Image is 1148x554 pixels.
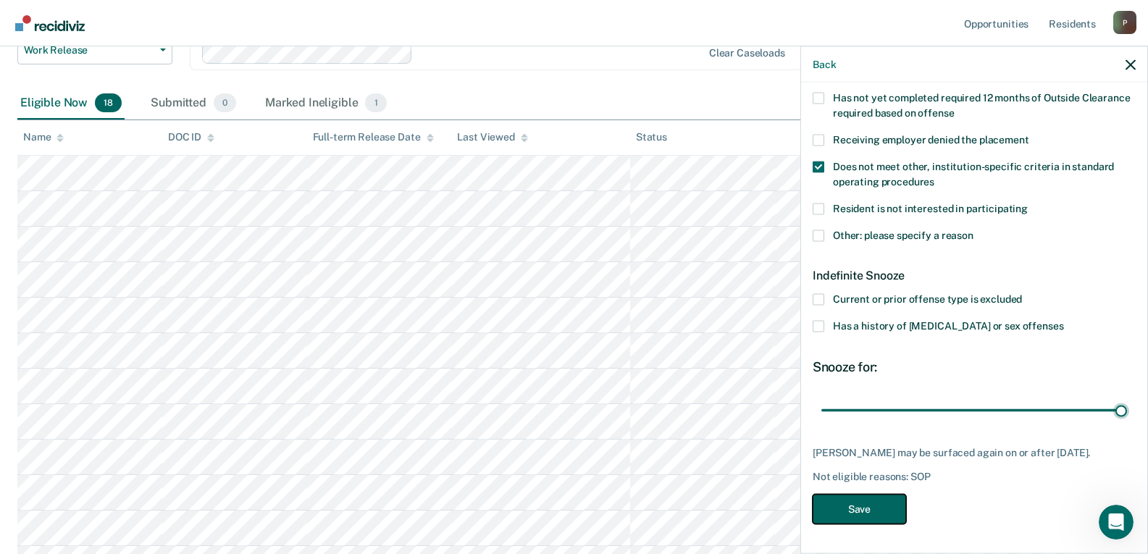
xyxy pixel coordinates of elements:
[813,446,1136,458] div: [PERSON_NAME] may be surfaced again on or after [DATE].
[95,93,122,112] span: 18
[833,320,1063,332] span: Has a history of [MEDICAL_DATA] or sex offenses
[833,91,1130,118] span: Has not yet completed required 12 months of Outside Clearance required based on offense
[15,15,85,31] img: Recidiviz
[365,93,386,112] span: 1
[833,293,1022,305] span: Current or prior offense type is excluded
[813,495,906,524] button: Save
[1113,11,1136,34] div: P
[833,160,1114,187] span: Does not meet other, institution-specific criteria in standard operating procedures
[813,359,1136,375] div: Snooze for:
[313,131,434,143] div: Full-term Release Date
[813,256,1136,293] div: Indefinite Snooze
[24,44,154,56] span: Work Release
[813,471,1136,483] div: Not eligible reasons: SOP
[833,202,1028,214] span: Resident is not interested in participating
[214,93,236,112] span: 0
[17,88,125,119] div: Eligible Now
[262,88,390,119] div: Marked Ineligible
[1099,505,1134,540] iframe: Intercom live chat
[833,133,1029,145] span: Receiving employer denied the placement
[23,131,64,143] div: Name
[709,47,785,59] div: Clear caseloads
[833,229,973,240] span: Other: please specify a reason
[813,58,836,70] button: Back
[168,131,214,143] div: DOC ID
[148,88,239,119] div: Submitted
[457,131,527,143] div: Last Viewed
[636,131,667,143] div: Status
[1113,11,1136,34] button: Profile dropdown button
